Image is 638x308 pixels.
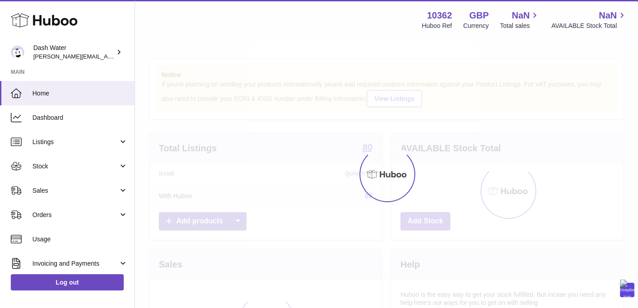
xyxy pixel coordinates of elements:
[32,113,128,122] span: Dashboard
[32,259,118,268] span: Invoicing and Payments
[551,9,627,30] a: NaN AVAILABLE Stock Total
[32,235,128,244] span: Usage
[500,22,540,30] span: Total sales
[11,274,124,290] a: Log out
[32,89,128,98] span: Home
[469,9,489,22] strong: GBP
[500,9,540,30] a: NaN Total sales
[427,9,452,22] strong: 10362
[512,9,530,22] span: NaN
[551,22,627,30] span: AVAILABLE Stock Total
[32,211,118,219] span: Orders
[599,9,617,22] span: NaN
[32,138,118,146] span: Listings
[33,44,114,61] div: Dash Water
[463,22,489,30] div: Currency
[11,45,24,59] img: james@dash-water.com
[33,53,180,60] span: [PERSON_NAME][EMAIL_ADDRESS][DOMAIN_NAME]
[32,162,118,171] span: Stock
[422,22,452,30] div: Huboo Ref
[32,186,118,195] span: Sales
